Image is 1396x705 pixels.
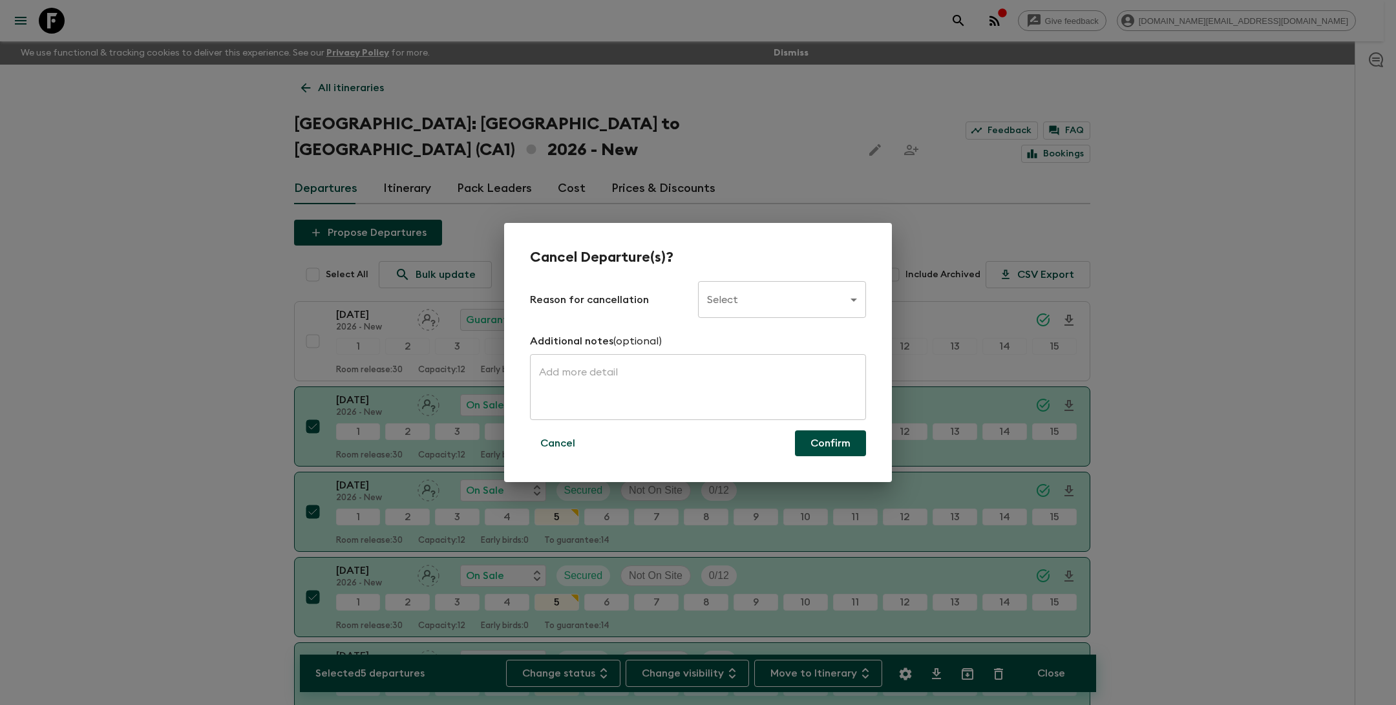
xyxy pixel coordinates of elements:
p: Reason for cancellation [530,292,698,308]
button: Cancel [530,430,586,456]
h2: Cancel Departure(s)? [530,249,866,266]
p: Select [707,292,845,308]
button: Confirm [795,430,866,456]
p: (optional) [613,333,662,349]
p: Additional notes [530,333,613,349]
p: Cancel [540,436,575,451]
